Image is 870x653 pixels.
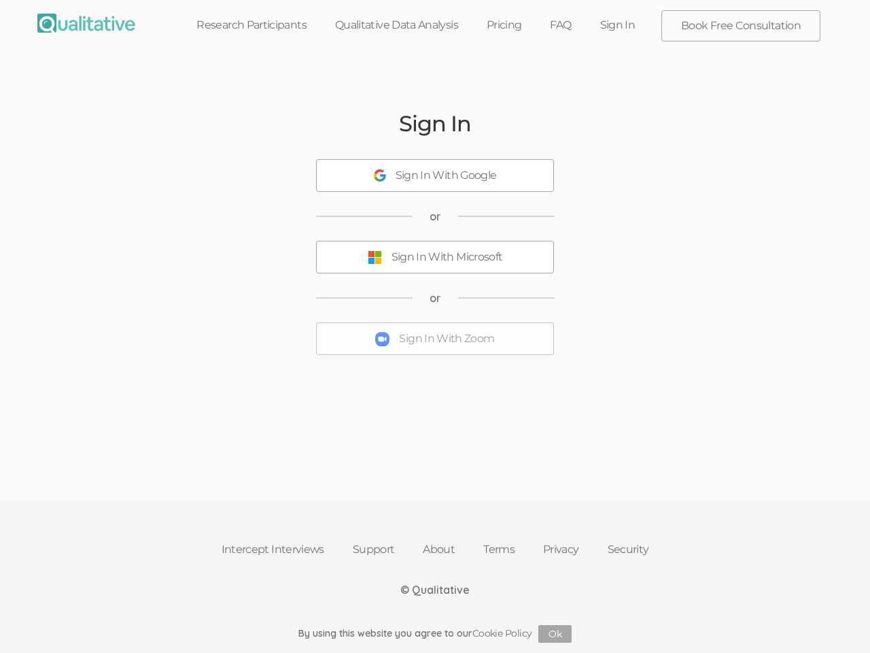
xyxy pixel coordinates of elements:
[374,169,386,182] img: Sign In With Google
[802,588,870,653] iframe: Chat Widget
[37,14,135,33] img: Qualitative
[316,241,554,273] button: Sign In With Microsoft
[430,209,441,224] span: or
[298,625,572,643] div: By using this website you agree to our
[399,112,470,135] h2: Sign In
[430,290,441,306] span: or
[182,10,321,40] a: Research Participants
[538,625,572,643] button: Ok
[593,535,663,565] a: Security
[207,535,338,565] a: Intercept Interviews
[316,159,554,192] button: Sign In With Google
[472,10,536,40] a: Pricing
[375,332,389,346] img: Sign In With Zoom
[586,10,650,40] a: Sign In
[321,10,472,40] a: Qualitative Data Analysis
[408,535,469,565] a: About
[529,535,593,565] a: Privacy
[368,250,382,265] img: Sign In With Microsoft
[396,168,497,184] div: Sign In With Google
[316,322,554,355] button: Sign In With Zoom
[391,250,503,265] div: Sign In With Microsoft
[400,582,470,598] div: © Qualitative
[338,535,409,565] a: Support
[472,627,532,639] a: Cookie Policy
[469,535,529,565] a: Terms
[399,331,494,347] div: Sign In With Zoom
[536,10,585,40] a: FAQ
[662,11,820,41] a: Book Free Consultation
